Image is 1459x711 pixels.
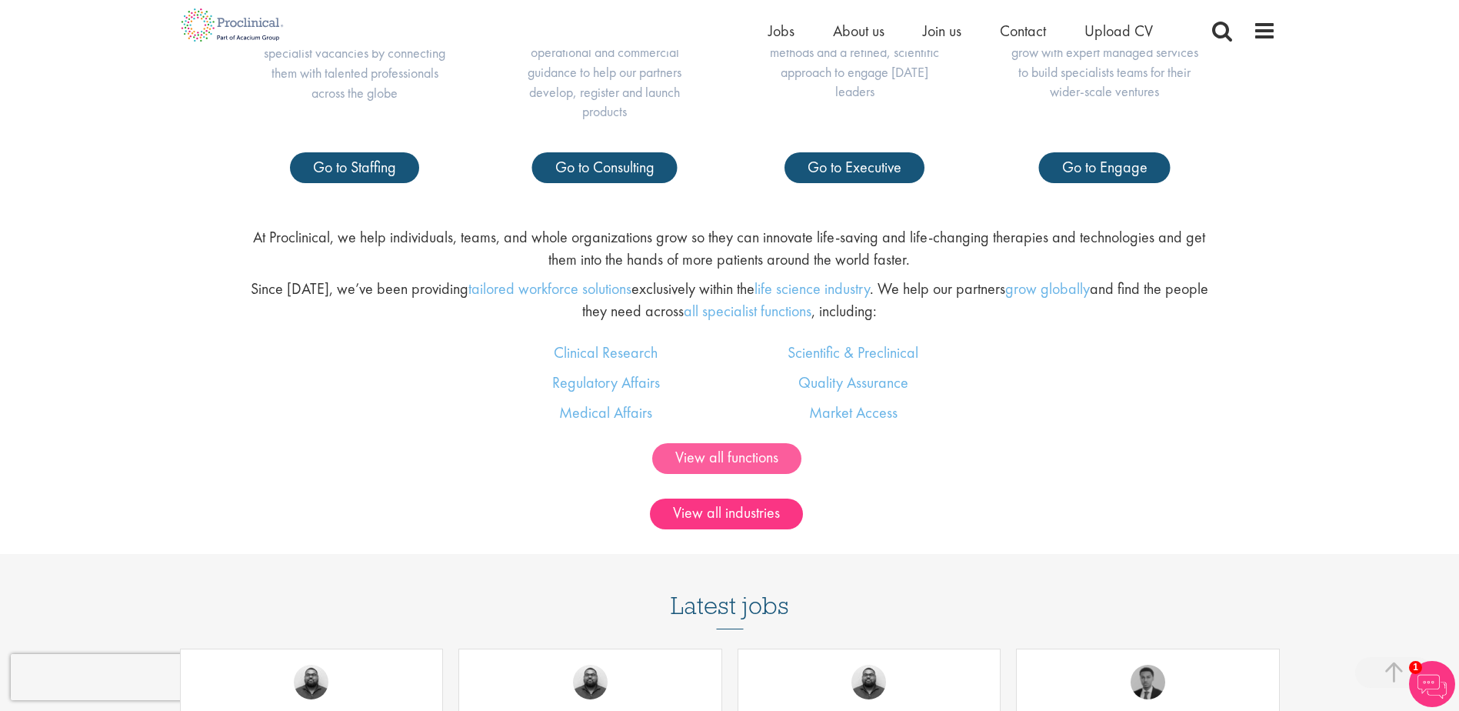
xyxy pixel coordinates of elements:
p: At Proclinical, we help individuals, teams, and whole organizations grow so they can innovate lif... [247,226,1212,270]
a: grow globally [1005,279,1090,299]
a: Regulatory Affairs [552,372,660,392]
p: Helping our partners recruit for specialist vacancies by connecting them with talented profession... [261,23,449,102]
p: Since [DATE], we’ve been providing exclusively within the . We help our partners and find the peo... [247,278,1212,322]
h3: Latest jobs [671,554,789,629]
a: Quality Assurance [798,372,908,392]
img: Ashley Bennett [294,665,328,699]
img: Chatbot [1409,661,1455,707]
a: Go to Engage [1039,152,1171,183]
a: View all industries [650,499,803,529]
p: Bringing together innovative search methods and a refined, scientific approach to engage [DATE] l... [761,22,949,102]
iframe: reCAPTCHA [11,654,208,700]
span: Go to Engage [1062,157,1148,177]
a: Clinical Research [554,342,658,362]
a: Go to Staffing [290,152,419,183]
p: Providing end-to-end strategic, operational and commercial guidance to help our partners develop,... [511,23,699,122]
span: 1 [1409,661,1422,674]
a: Go to Executive [784,152,924,183]
a: Join us [923,21,961,41]
img: Carl Gbolade [1131,665,1165,699]
span: Go to Executive [808,157,901,177]
span: Go to Consulting [555,157,655,177]
a: Jobs [768,21,794,41]
a: tailored workforce solutions [468,279,631,299]
a: View all functions [652,443,801,474]
a: Upload CV [1084,21,1153,41]
a: life science industry [754,279,870,299]
span: Go to Staffing [313,157,396,177]
a: all specialist functions [684,301,811,321]
a: Scientific & Preclinical [788,342,918,362]
img: Ashley Bennett [573,665,608,699]
a: Go to Consulting [532,152,678,183]
p: Supporting our partners as they grow with expert managed services to build specialists teams for ... [1011,22,1199,102]
a: About us [833,21,884,41]
a: Contact [1000,21,1046,41]
a: Market Access [809,402,898,422]
img: Ashley Bennett [851,665,886,699]
a: Medical Affairs [559,402,652,422]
